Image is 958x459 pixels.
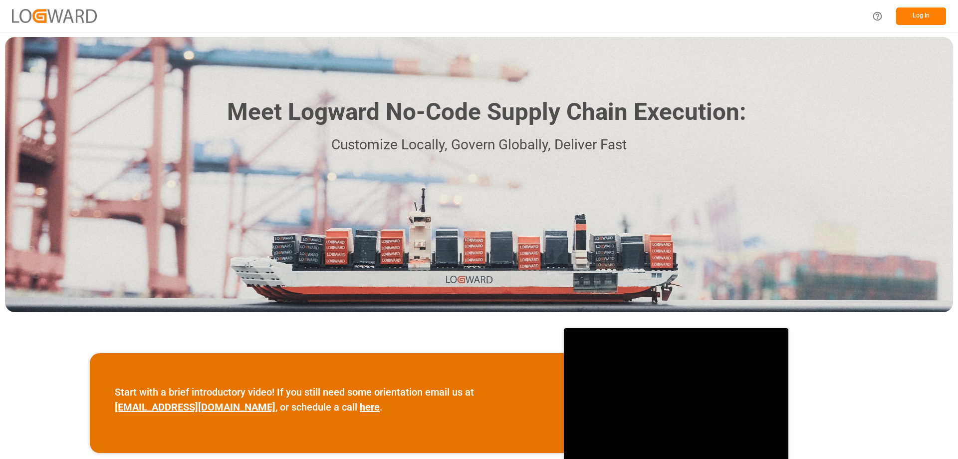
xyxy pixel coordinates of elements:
[12,9,97,22] img: Logward_new_orange.png
[212,134,746,156] p: Customize Locally, Govern Globally, Deliver Fast
[115,401,275,413] a: [EMAIL_ADDRESS][DOMAIN_NAME]
[227,94,746,130] h1: Meet Logward No-Code Supply Chain Execution:
[360,401,380,413] a: here
[896,7,946,25] button: Log In
[115,385,539,415] p: Start with a brief introductory video! If you still need some orientation email us at , or schedu...
[866,5,889,27] button: Help Center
